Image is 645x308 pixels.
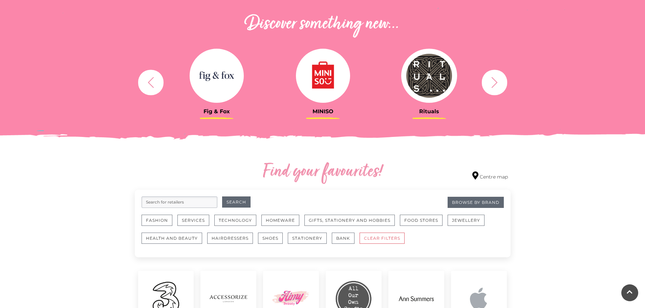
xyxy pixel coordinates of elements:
[360,233,410,251] a: CLEAR FILTERS
[222,196,251,208] button: Search
[400,215,448,233] a: Food Stores
[135,14,511,35] h2: Discover something new...
[142,196,217,208] input: Search for retailers
[448,215,485,226] button: Jewellery
[199,161,446,183] h2: Find your favourites!
[472,171,508,181] a: Centre map
[258,233,283,244] button: Shoes
[207,233,258,251] a: Hairdressers
[214,215,261,233] a: Technology
[261,215,299,226] button: Homeware
[400,215,443,226] button: Food Stores
[177,215,214,233] a: Services
[261,215,304,233] a: Homeware
[360,233,405,244] button: CLEAR FILTERS
[142,215,177,233] a: Fashion
[304,215,400,233] a: Gifts, Stationery and Hobbies
[288,233,327,244] button: Stationery
[214,215,256,226] button: Technology
[304,215,395,226] button: Gifts, Stationery and Hobbies
[258,233,288,251] a: Shoes
[169,49,265,115] a: Fig & Fox
[275,49,371,115] a: MINISO
[142,233,207,251] a: Health and Beauty
[275,108,371,115] h3: MINISO
[448,215,490,233] a: Jewellery
[177,215,209,226] button: Services
[288,233,332,251] a: Stationery
[381,108,477,115] h3: Rituals
[142,233,202,244] button: Health and Beauty
[142,215,172,226] button: Fashion
[332,233,360,251] a: Bank
[207,233,253,244] button: Hairdressers
[332,233,354,244] button: Bank
[381,49,477,115] a: Rituals
[169,108,265,115] h3: Fig & Fox
[448,197,504,208] a: Browse By Brand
